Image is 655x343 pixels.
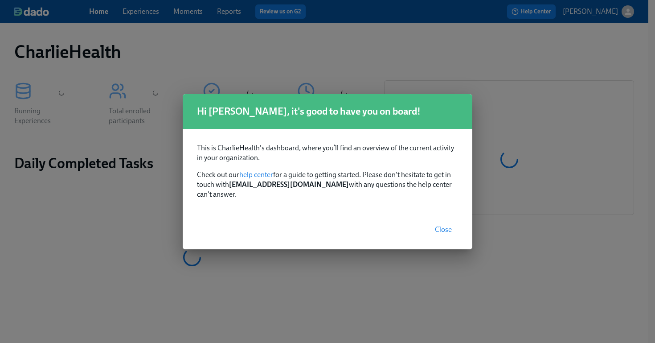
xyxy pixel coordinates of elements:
a: help center [239,170,273,179]
p: This is CharlieHealth's dashboard, where you’ll find an overview of the current activity in your ... [197,143,458,163]
h1: Hi [PERSON_NAME], it's good to have you on board! [197,105,458,118]
strong: [EMAIL_ADDRESS][DOMAIN_NAME] [229,180,349,189]
div: Check out our for a guide to getting started. Please don't hesitate to get in touch with with any... [183,129,472,210]
span: Close [435,225,452,234]
button: Close [429,221,458,239]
